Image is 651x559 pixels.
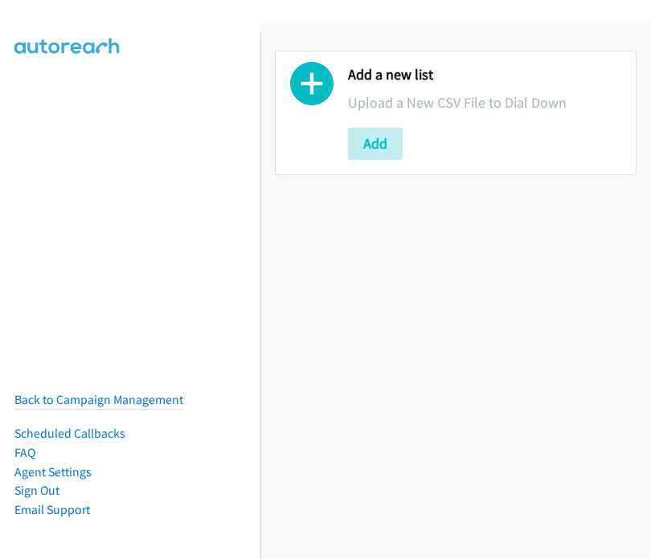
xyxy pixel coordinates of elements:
[14,392,183,407] a: Back to Campaign Management
[14,464,92,479] a: Agent Settings
[14,426,125,441] a: Scheduled Callbacks
[14,483,59,498] a: Sign Out
[348,92,621,113] p: Upload a New CSV File to Dial Down
[348,128,403,160] button: Add
[14,502,90,517] a: Email Support
[348,66,621,84] h2: Add a new list
[14,445,35,460] a: FAQ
